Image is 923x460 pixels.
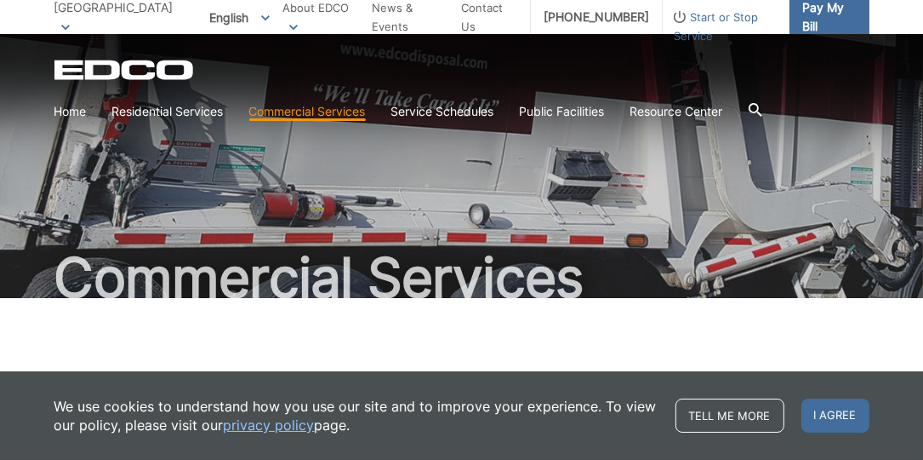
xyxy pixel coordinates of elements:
a: Service Schedules [391,102,494,121]
a: EDCD logo. Return to the homepage. [54,60,196,80]
h1: Commercial Services [54,250,869,305]
a: Home [54,102,87,121]
a: Commercial Services [249,102,366,121]
span: I agree [801,399,869,433]
a: privacy policy [224,416,315,434]
p: We use cookies to understand how you use our site and to improve your experience. To view our pol... [54,397,658,434]
a: Public Facilities [520,102,605,121]
span: English [197,3,282,32]
a: Residential Services [112,102,224,121]
a: Tell me more [675,399,784,433]
a: Resource Center [630,102,723,121]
